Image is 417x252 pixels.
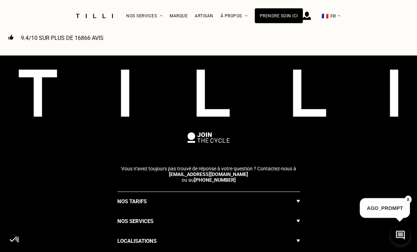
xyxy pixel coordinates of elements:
[195,13,213,18] a: Artisan
[296,198,300,206] img: Flèche menu déroulant
[296,237,300,246] img: Flèche menu déroulant
[194,177,236,183] a: [PHONE_NUMBER]
[322,13,329,19] span: 🇫🇷
[169,172,248,177] a: [EMAIL_ADDRESS][DOMAIN_NAME]
[19,70,398,117] img: logo Tilli
[405,196,412,204] button: X
[187,133,230,143] img: logo Join The Cycle
[121,166,296,172] span: Vous n‘avez toujours pas trouvé de réponse à votre question ? Contactez-nous à
[245,15,248,17] img: Menu déroulant à propos
[170,13,188,18] a: Marque
[318,0,344,32] button: 🇫🇷 FR
[303,12,311,20] img: icône connexion
[73,14,116,18] img: Logo du service de couturière Tilli
[337,15,340,17] img: menu déroulant
[117,237,157,246] h3: Localisations
[296,217,300,226] img: Flèche menu déroulant
[117,198,147,206] h3: Nos tarifs
[8,35,13,40] img: Icon
[360,198,410,218] p: AGO_PROMPT
[21,35,104,42] p: 9.4/10 sur plus de 16866 avis
[117,217,153,226] h3: Nos services
[113,166,305,183] p: ou au
[126,0,163,32] div: Nos services
[160,15,163,17] img: Menu déroulant
[221,0,248,32] div: À propos
[255,8,303,23] a: Prendre soin ici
